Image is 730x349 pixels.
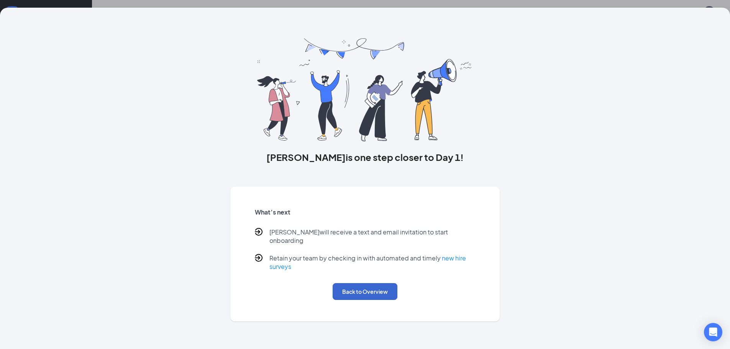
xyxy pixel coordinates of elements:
[255,208,476,216] h5: What’s next
[257,38,473,141] img: you are all set
[269,228,476,245] p: [PERSON_NAME] will receive a text and email invitation to start onboarding
[704,323,722,341] div: Open Intercom Messenger
[230,151,500,164] h3: [PERSON_NAME] is one step closer to Day 1!
[333,283,397,300] button: Back to Overview
[269,254,466,270] a: new hire surveys
[269,254,476,271] p: Retain your team by checking in with automated and timely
